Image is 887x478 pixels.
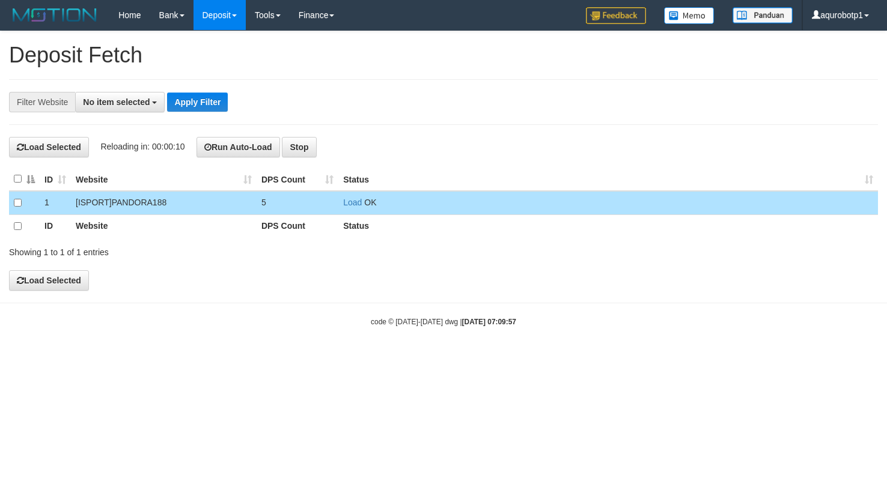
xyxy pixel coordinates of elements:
span: 5 [261,198,266,207]
span: OK [364,198,376,207]
button: Load Selected [9,270,89,291]
button: Apply Filter [167,92,228,112]
div: Showing 1 to 1 of 1 entries [9,241,361,258]
th: DPS Count [257,214,338,238]
th: Website [71,214,257,238]
strong: [DATE] 07:09:57 [462,318,516,326]
img: Feedback.jpg [586,7,646,24]
span: Reloading in: 00:00:10 [100,142,184,151]
span: No item selected [83,97,150,107]
th: Status [338,214,878,238]
img: panduan.png [733,7,793,23]
th: Website: activate to sort column ascending [71,168,257,191]
button: Load Selected [9,137,89,157]
button: Stop [282,137,316,157]
td: [ISPORT] PANDORA188 [71,191,257,215]
th: DPS Count: activate to sort column ascending [257,168,338,191]
td: 1 [40,191,71,215]
div: Filter Website [9,92,75,112]
img: MOTION_logo.png [9,6,100,24]
button: Run Auto-Load [197,137,280,157]
small: code © [DATE]-[DATE] dwg | [371,318,516,326]
th: ID [40,214,71,238]
h1: Deposit Fetch [9,43,878,67]
a: Load [343,198,362,207]
th: Status: activate to sort column ascending [338,168,878,191]
img: Button%20Memo.svg [664,7,715,24]
th: ID: activate to sort column ascending [40,168,71,191]
button: No item selected [75,92,165,112]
